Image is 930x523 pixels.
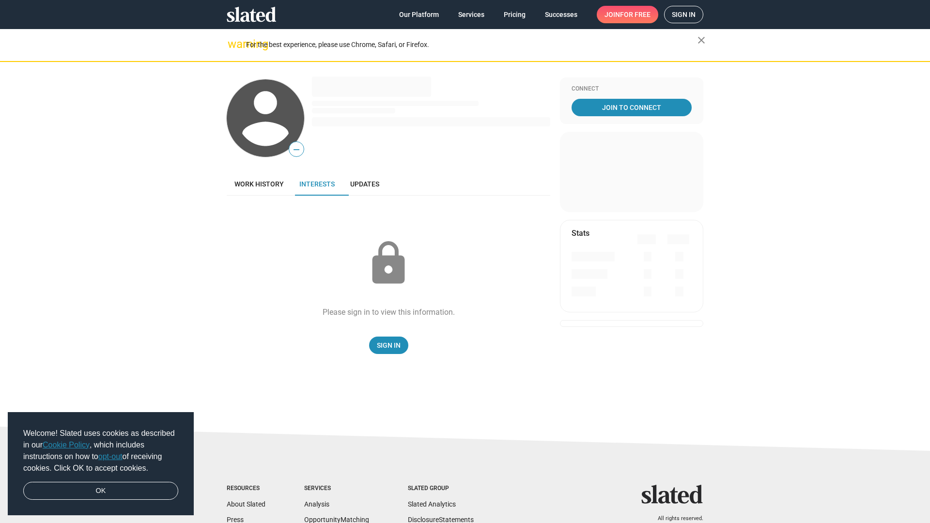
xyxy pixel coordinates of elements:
a: Work history [227,172,292,196]
mat-icon: close [696,34,707,46]
span: for free [620,6,651,23]
div: cookieconsent [8,412,194,516]
div: Services [304,485,369,492]
span: Join To Connect [573,99,690,116]
a: Cookie Policy [43,441,90,449]
a: opt-out [98,452,123,461]
span: Successes [545,6,577,23]
a: Joinfor free [597,6,658,23]
div: Connect [572,85,692,93]
span: Interests [299,180,335,188]
div: For the best experience, please use Chrome, Safari, or Firefox. [246,38,697,51]
mat-icon: lock [364,239,413,288]
span: — [289,143,304,156]
a: Successes [537,6,585,23]
a: About Slated [227,500,265,508]
a: dismiss cookie message [23,482,178,500]
a: Our Platform [391,6,447,23]
a: Sign In [369,337,408,354]
mat-icon: warning [228,38,239,50]
span: Updates [350,180,379,188]
span: Sign In [377,337,401,354]
a: Updates [342,172,387,196]
div: Slated Group [408,485,474,492]
div: Please sign in to view this information. [323,307,455,317]
mat-card-title: Stats [572,228,589,238]
span: Join [604,6,651,23]
span: Sign in [672,6,696,23]
span: Welcome! Slated uses cookies as described in our , which includes instructions on how to of recei... [23,428,178,474]
a: Join To Connect [572,99,692,116]
span: Work history [234,180,284,188]
span: Pricing [504,6,526,23]
a: Analysis [304,500,329,508]
a: Slated Analytics [408,500,456,508]
a: Interests [292,172,342,196]
a: Pricing [496,6,533,23]
a: Sign in [664,6,703,23]
div: Resources [227,485,265,492]
span: Our Platform [399,6,439,23]
a: Services [450,6,492,23]
span: Services [458,6,484,23]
